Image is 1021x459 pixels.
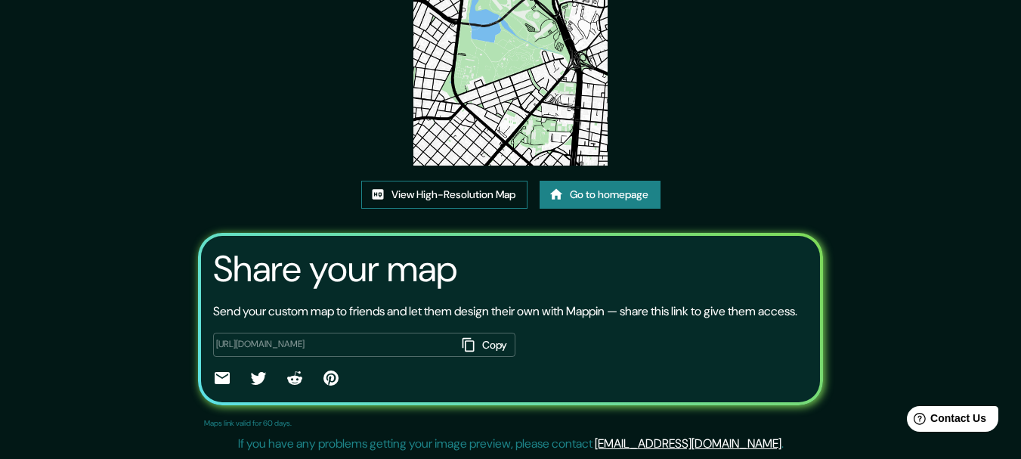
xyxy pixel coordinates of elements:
iframe: Help widget launcher [886,400,1004,442]
a: [EMAIL_ADDRESS][DOMAIN_NAME] [595,436,781,451]
a: Go to homepage [540,181,661,209]
p: Maps link valid for 60 days. [204,417,292,429]
a: View High-Resolution Map [361,181,528,209]
h3: Share your map [213,248,457,290]
p: If you have any problems getting your image preview, please contact . [238,435,784,453]
button: Copy [456,333,515,358]
p: Send your custom map to friends and let them design their own with Mappin — share this link to gi... [213,302,797,321]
